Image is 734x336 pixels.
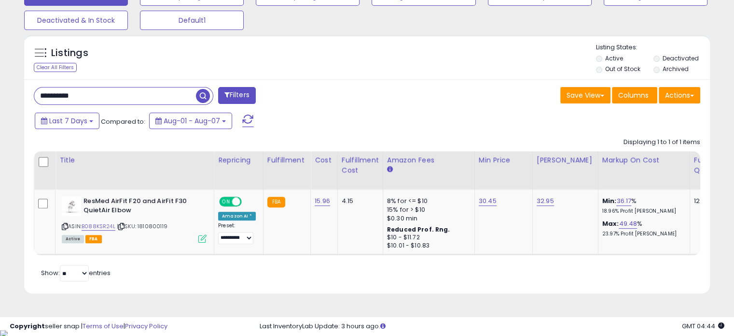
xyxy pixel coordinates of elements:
[387,205,467,214] div: 15% for > $10
[387,225,450,234] b: Reduced Prof. Rng.
[537,155,594,165] div: [PERSON_NAME]
[387,155,471,165] div: Amazon Fees
[682,321,724,331] span: 2025-08-16 04:44 GMT
[10,322,167,331] div: seller snap | |
[602,208,682,215] p: 18.96% Profit [PERSON_NAME]
[387,214,467,223] div: $0.30 min
[267,155,306,165] div: Fulfillment
[164,116,220,126] span: Aug-01 - Aug-07
[83,321,124,331] a: Terms of Use
[82,222,115,231] a: B088KSR24L
[41,268,111,278] span: Show: entries
[602,219,682,237] div: %
[35,113,99,129] button: Last 7 Days
[62,197,207,242] div: ASIN:
[140,11,244,30] button: Default1
[218,87,256,104] button: Filters
[117,222,167,230] span: | SKU: 1810800119
[602,231,682,237] p: 23.97% Profit [PERSON_NAME]
[218,212,256,220] div: Amazon AI *
[125,321,167,331] a: Privacy Policy
[602,155,686,165] div: Markup on Cost
[267,197,285,207] small: FBA
[662,54,698,62] label: Deactivated
[659,87,700,103] button: Actions
[315,196,330,206] a: 15.96
[602,196,617,205] b: Min:
[85,235,102,243] span: FBA
[694,197,724,205] div: 122
[602,219,619,228] b: Max:
[315,155,333,165] div: Cost
[602,197,682,215] div: %
[34,63,77,72] div: Clear All Filters
[694,155,727,175] div: Fulfillable Quantity
[616,196,631,206] a: 36.17
[618,90,649,100] span: Columns
[537,196,554,206] a: 32.95
[24,11,128,30] button: Deactivated & In Stock
[479,196,497,206] a: 30.45
[83,197,201,217] b: ResMed AirFit F20 and AirFit F30 QuietAir Elbow
[596,43,710,52] p: Listing States:
[612,87,657,103] button: Columns
[101,117,145,126] span: Compared to:
[387,165,393,174] small: Amazon Fees.
[342,197,375,205] div: 4.15
[62,235,84,243] span: All listings currently available for purchase on Amazon
[51,46,88,60] h5: Listings
[149,113,232,129] button: Aug-01 - Aug-07
[387,242,467,250] div: $10.01 - $10.83
[605,65,640,73] label: Out of Stock
[218,155,259,165] div: Repricing
[59,155,210,165] div: Title
[260,322,724,331] div: Last InventoryLab Update: 3 hours ago.
[605,54,623,62] label: Active
[479,155,528,165] div: Min Price
[387,197,467,205] div: 8% for <= $10
[10,321,45,331] strong: Copyright
[560,87,610,103] button: Save View
[623,138,700,147] div: Displaying 1 to 1 of 1 items
[240,198,256,206] span: OFF
[619,219,637,229] a: 49.48
[387,234,467,242] div: $10 - $11.72
[342,155,379,175] div: Fulfillment Cost
[218,222,256,244] div: Preset:
[220,198,232,206] span: ON
[662,65,688,73] label: Archived
[49,116,87,126] span: Last 7 Days
[62,197,81,216] img: 31Mv+C7Cu0L._SL40_.jpg
[598,151,690,190] th: The percentage added to the cost of goods (COGS) that forms the calculator for Min & Max prices.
